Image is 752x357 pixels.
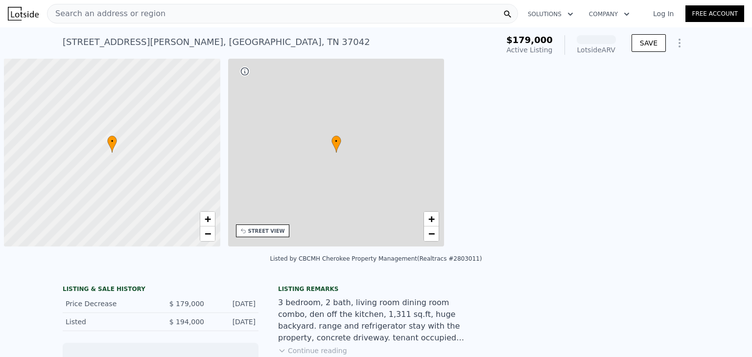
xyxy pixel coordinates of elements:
[107,135,117,153] div: •
[200,226,215,241] a: Zoom out
[107,137,117,146] span: •
[8,7,39,21] img: Lotside
[581,5,637,23] button: Company
[204,227,211,240] span: −
[200,212,215,226] a: Zoom in
[506,35,553,45] span: $179,000
[63,285,258,295] div: LISTING & SALE HISTORY
[169,318,204,326] span: $ 194,000
[204,213,211,225] span: +
[278,346,347,356] button: Continue reading
[270,255,482,262] div: Listed by CBCMH Cherokee Property Management (Realtracs #2803011)
[47,8,165,20] span: Search an address or region
[428,227,435,240] span: −
[424,226,439,241] a: Zoom out
[670,33,689,53] button: Show Options
[641,9,685,19] a: Log In
[577,45,616,55] div: Lotside ARV
[66,299,153,309] div: Price Decrease
[331,137,341,146] span: •
[428,213,435,225] span: +
[66,317,153,327] div: Listed
[248,227,285,235] div: STREET VIEW
[632,34,666,52] button: SAVE
[278,297,474,344] div: 3 bedroom, 2 bath, living room dining room combo, den off the kitchen, 1,311 sq.ft, huge backyard...
[424,212,439,226] a: Zoom in
[507,46,553,54] span: Active Listing
[278,285,474,293] div: Listing remarks
[331,135,341,153] div: •
[520,5,581,23] button: Solutions
[169,300,204,308] span: $ 179,000
[212,317,256,327] div: [DATE]
[685,5,744,22] a: Free Account
[212,299,256,309] div: [DATE]
[63,35,370,49] div: [STREET_ADDRESS][PERSON_NAME] , [GEOGRAPHIC_DATA] , TN 37042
